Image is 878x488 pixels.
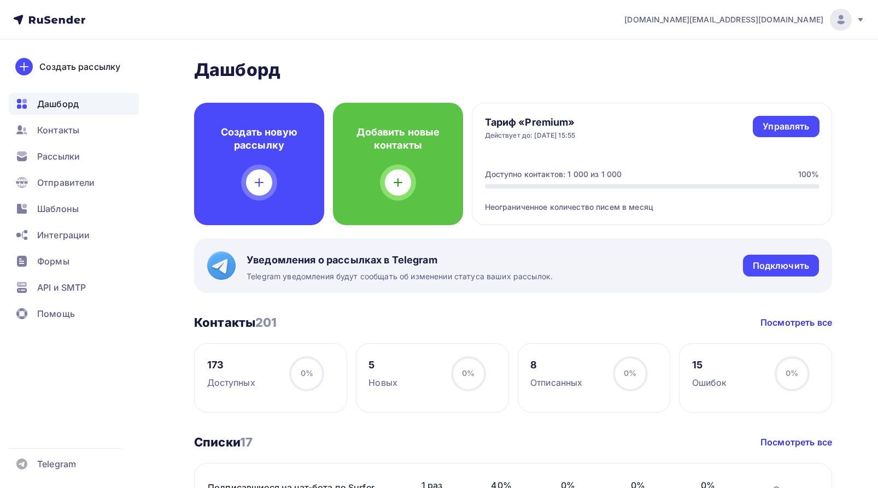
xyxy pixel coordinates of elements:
[301,368,313,378] span: 0%
[37,124,79,137] span: Контакты
[207,376,255,389] div: Доступных
[37,255,69,268] span: Формы
[760,316,832,329] a: Посмотреть все
[255,315,277,330] span: 201
[240,435,253,449] span: 17
[9,93,139,115] a: Дашборд
[194,315,277,330] h3: Контакты
[368,376,397,389] div: Новых
[485,116,576,129] h4: Тариф «Premium»
[194,434,253,450] h3: Списки
[194,59,832,81] h2: Дашборд
[760,436,832,449] a: Посмотреть все
[37,150,80,163] span: Рассылки
[485,169,622,180] div: Доступно контактов: 1 000 из 1 000
[207,358,255,372] div: 173
[37,307,75,320] span: Помощь
[9,172,139,193] a: Отправители
[753,260,809,272] div: Подключить
[39,60,120,73] div: Создать рассылку
[368,358,397,372] div: 5
[462,368,475,378] span: 0%
[530,358,582,372] div: 8
[763,120,809,133] div: Управлять
[485,189,820,213] div: Неограниченное количество писем в месяц
[9,119,139,141] a: Контакты
[37,97,79,110] span: Дашборд
[37,176,95,189] span: Отправители
[798,169,820,180] div: 100%
[624,14,823,25] span: [DOMAIN_NAME][EMAIL_ADDRESS][DOMAIN_NAME]
[212,126,307,152] h4: Создать новую рассылку
[247,254,553,267] span: Уведомления о рассылках в Telegram
[350,126,446,152] h4: Добавить новые контакты
[530,376,582,389] div: Отписанных
[247,271,553,282] span: Telegram уведомления будут сообщать об изменении статуса ваших рассылок.
[624,9,865,31] a: [DOMAIN_NAME][EMAIL_ADDRESS][DOMAIN_NAME]
[485,131,576,140] div: Действует до: [DATE] 15:55
[9,198,139,220] a: Шаблоны
[786,368,798,378] span: 0%
[37,202,79,215] span: Шаблоны
[37,281,86,294] span: API и SMTP
[692,358,727,372] div: 15
[9,250,139,272] a: Формы
[37,228,90,242] span: Интеграции
[692,376,727,389] div: Ошибок
[624,368,636,378] span: 0%
[9,145,139,167] a: Рассылки
[37,457,76,471] span: Telegram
